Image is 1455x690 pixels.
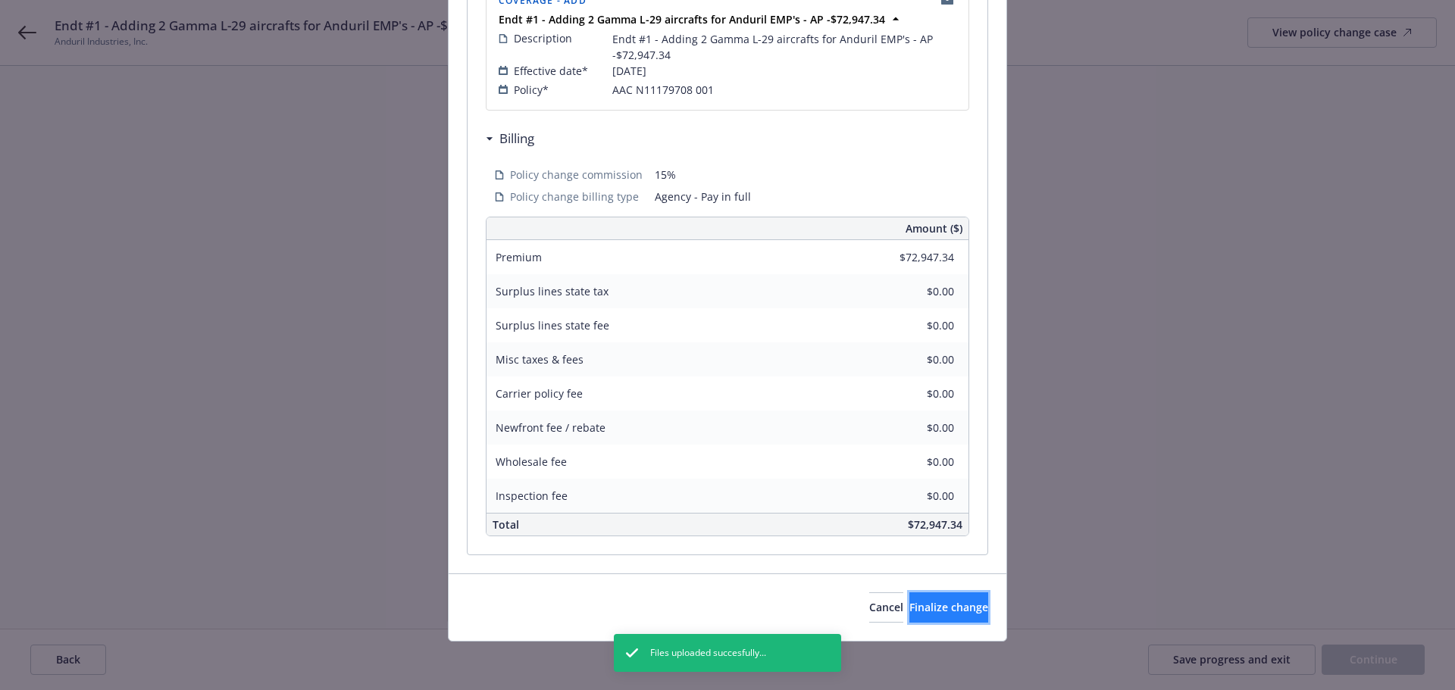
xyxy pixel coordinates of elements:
span: Finalize change [909,600,988,614]
input: 0.00 [865,314,963,337]
h3: Billing [499,129,534,148]
span: Cancel [869,600,903,614]
span: Misc taxes & fees [496,352,584,367]
span: Description [514,30,572,46]
span: Files uploaded succesfully... [650,646,766,660]
span: Carrier policy fee [496,386,583,401]
span: Inspection fee [496,489,568,503]
input: 0.00 [865,417,963,439]
span: Total [493,517,519,532]
button: Cancel [869,592,903,623]
span: $72,947.34 [908,517,962,532]
span: Wholesale fee [496,454,567,469]
span: AAC N11179708 001 [612,82,714,98]
span: Policy* [514,82,549,98]
span: Policy change commission [510,167,643,183]
input: 0.00 [865,382,963,405]
span: Newfront fee / rebate [496,420,605,435]
button: Finalize change [909,592,988,623]
span: [DATE] [612,63,646,79]
input: 0.00 [865,485,963,507]
span: Premium [496,250,542,264]
span: Effective date* [514,63,588,79]
span: Amount ($) [906,220,962,236]
span: Endt #1 - Adding 2 Gamma L-29 aircrafts for Anduril EMP's - AP -$72,947.34 [612,31,956,63]
strong: Endt #1 - Adding 2 Gamma L-29 aircrafts for Anduril EMP's - AP -$72,947.34 [499,12,885,27]
span: Surplus lines state tax [496,284,609,298]
span: Policy change billing type [510,189,639,205]
input: 0.00 [865,451,963,473]
div: Billing [486,129,534,148]
input: 0.00 [865,280,963,303]
span: 15% [655,167,960,183]
span: Agency - Pay in full [655,189,960,205]
input: 0.00 [865,348,963,371]
input: 0.00 [865,246,963,269]
span: Surplus lines state fee [496,318,609,333]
